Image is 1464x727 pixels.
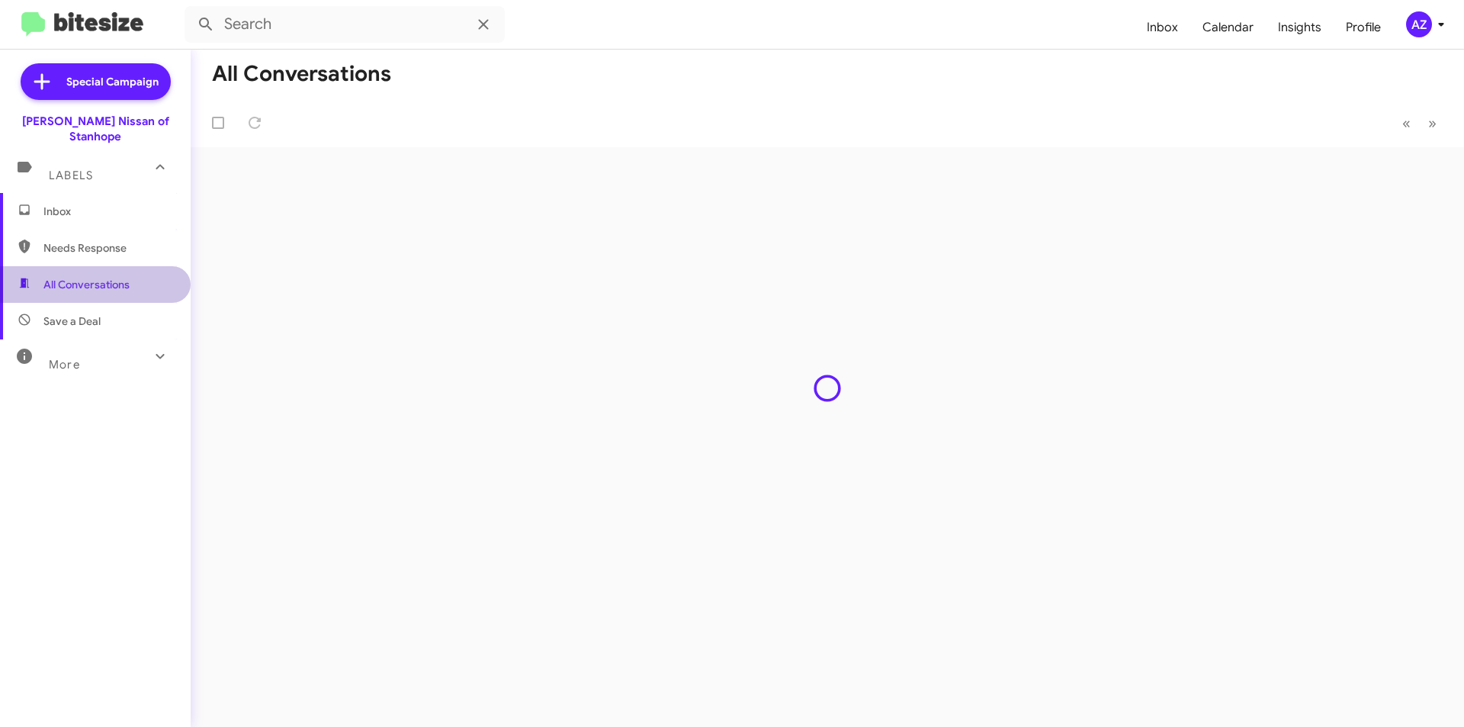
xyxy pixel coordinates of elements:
a: Inbox [1135,5,1190,50]
span: Save a Deal [43,314,101,329]
button: AZ [1393,11,1447,37]
button: Previous [1393,108,1420,139]
input: Search [185,6,505,43]
span: Inbox [43,204,173,219]
span: All Conversations [43,277,130,292]
a: Calendar [1190,5,1266,50]
span: Labels [49,169,93,182]
span: » [1428,114,1437,133]
button: Next [1419,108,1446,139]
nav: Page navigation example [1394,108,1446,139]
span: Special Campaign [66,74,159,89]
span: More [49,358,80,372]
a: Special Campaign [21,63,171,100]
span: Needs Response [43,240,173,256]
a: Insights [1266,5,1334,50]
a: Profile [1334,5,1393,50]
div: AZ [1406,11,1432,37]
h1: All Conversations [212,62,391,86]
span: « [1402,114,1411,133]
